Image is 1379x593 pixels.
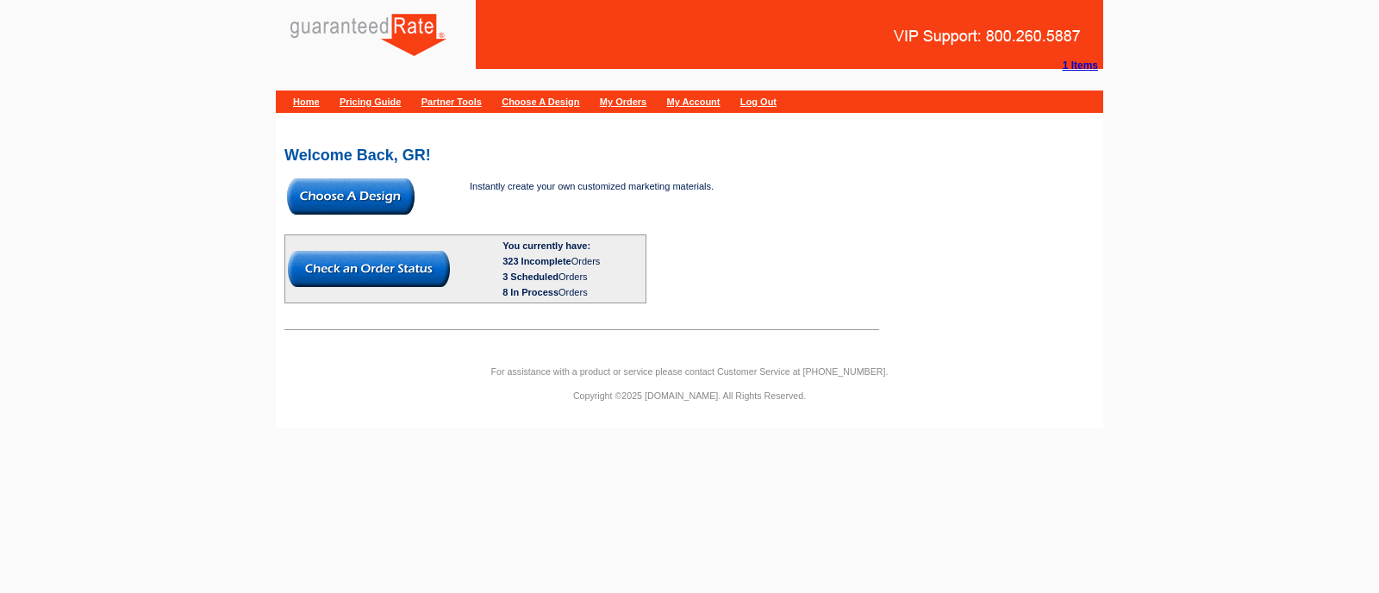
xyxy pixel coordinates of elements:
p: Copyright ©2025 [DOMAIN_NAME]. All Rights Reserved. [276,388,1103,403]
a: Log Out [740,97,777,107]
span: 3 Scheduled [502,272,558,282]
span: 8 In Process [502,287,558,297]
span: 323 Incomplete [502,256,571,266]
b: You currently have: [502,240,590,251]
a: My Orders [600,97,646,107]
div: Orders Orders Orders [502,253,643,300]
h2: Welcome Back, GR! [284,147,1095,163]
a: Home [293,97,320,107]
a: My Account [667,97,721,107]
a: Choose A Design [502,97,579,107]
img: button-check-order-status.gif [288,251,450,287]
p: For assistance with a product or service please contact Customer Service at [PHONE_NUMBER]. [276,364,1103,379]
img: button-choose-design.gif [287,178,415,215]
a: Pricing Guide [340,97,402,107]
span: Instantly create your own customized marketing materials. [470,181,714,191]
a: Partner Tools [421,97,482,107]
strong: 1 Items [1063,59,1098,72]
